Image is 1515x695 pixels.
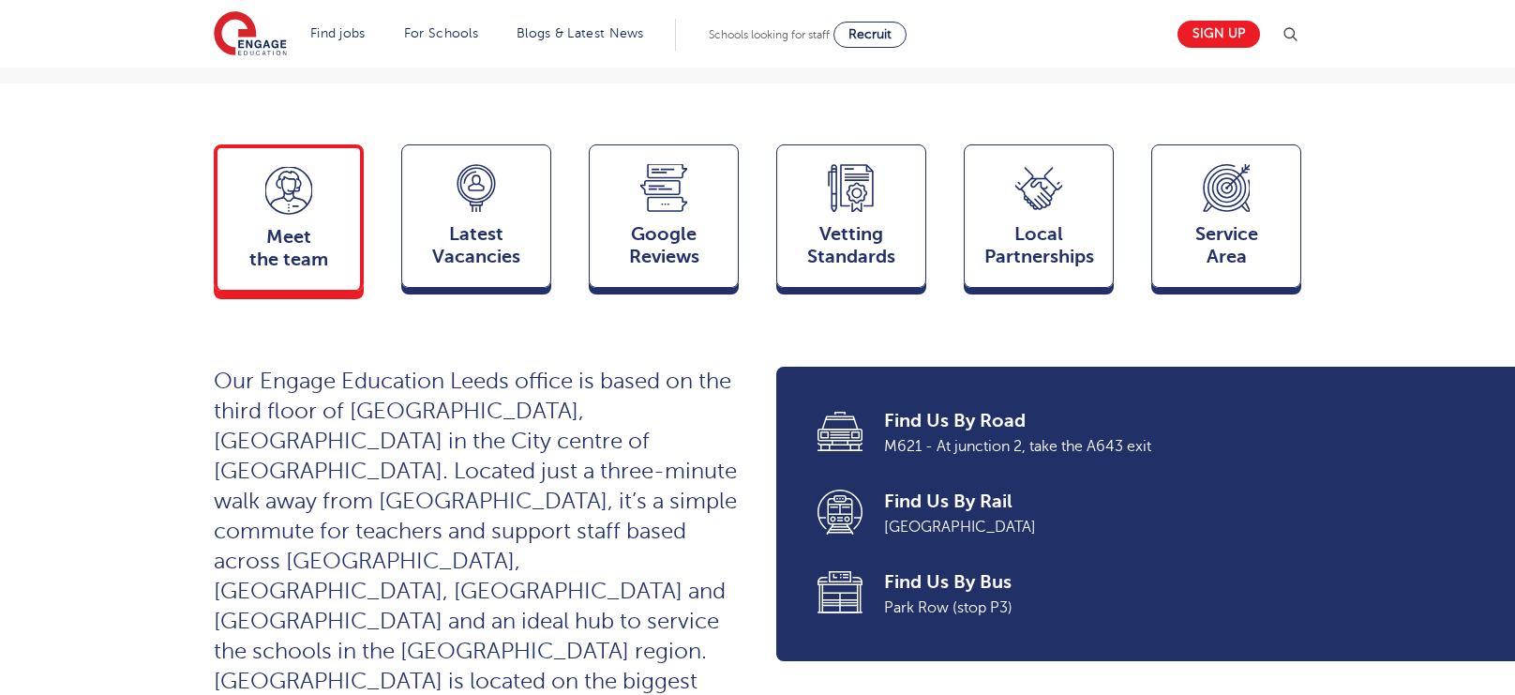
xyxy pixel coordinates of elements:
span: Find Us By Bus [884,569,1275,596]
span: Latest Vacancies [412,223,541,268]
span: Vetting Standards [787,223,916,268]
span: Meet the team [227,226,351,271]
span: Park Row (stop P3) [884,596,1275,620]
span: [GEOGRAPHIC_DATA] [884,515,1275,539]
span: Local Partnerships [974,223,1103,268]
span: Find Us By Rail [884,489,1275,515]
a: ServiceArea [1151,144,1301,296]
a: Local Partnerships [964,144,1114,296]
span: M621 - At junction 2, take the A643 exit [884,434,1275,459]
a: Recruit [833,22,907,48]
span: Google Reviews [599,223,728,268]
span: Schools looking for staff [709,28,830,41]
a: Sign up [1177,21,1260,48]
span: Find Us By Road [884,408,1275,434]
img: Engage Education [214,11,287,58]
span: Service Area [1162,223,1291,268]
a: Find jobs [310,26,366,40]
a: GoogleReviews [589,144,739,296]
span: Recruit [848,27,892,41]
a: LatestVacancies [401,144,551,296]
a: VettingStandards [776,144,926,296]
a: For Schools [404,26,478,40]
a: Blogs & Latest News [517,26,644,40]
a: Meetthe team [214,144,364,299]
